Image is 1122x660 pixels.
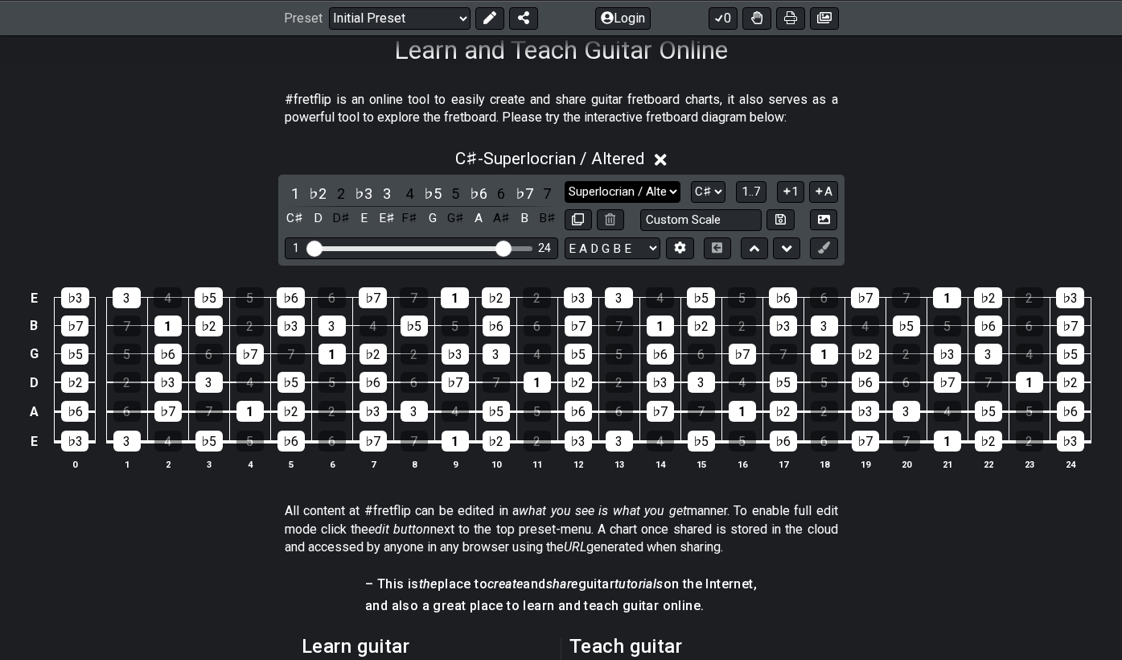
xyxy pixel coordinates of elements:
[680,456,721,472] th: 15
[886,456,927,472] th: 20
[851,287,879,308] div: ♭7
[319,316,346,336] div: 3
[475,456,516,472] th: 10
[487,576,523,592] em: create
[777,181,804,203] button: 1
[293,241,299,255] div: 1
[311,456,352,472] th: 6
[770,344,797,365] div: 7
[113,372,141,393] div: 2
[445,208,466,229] div: toggle pitch class
[1016,316,1043,336] div: 6
[1057,344,1084,365] div: ♭5
[285,237,558,259] div: Visible fret range
[442,431,469,452] div: 1
[569,637,821,655] h2: Teach guitar
[519,503,687,518] em: what you see is what you get
[285,91,838,127] p: #fretflip is an online tool to easily create and share guitar fretboard charts, it also serves as...
[974,287,1002,308] div: ♭2
[277,431,305,452] div: ♭6
[491,208,512,229] div: toggle pitch class
[852,344,879,365] div: ♭2
[441,287,469,308] div: 1
[365,597,757,615] h4: and also a great place to learn and teach guitar online.
[285,183,306,204] div: toggle scale degree
[393,456,434,472] th: 8
[565,316,592,336] div: ♭7
[352,456,393,472] th: 7
[419,576,438,592] em: the
[482,287,510,308] div: ♭2
[975,372,1002,393] div: 7
[852,372,879,393] div: ♭6
[277,316,305,336] div: ♭3
[647,401,674,422] div: ♭7
[353,183,374,204] div: toggle scale degree
[595,6,651,29] button: Login
[934,372,961,393] div: ♭7
[729,401,756,422] div: 1
[766,209,794,231] button: Store user defined scale
[721,456,762,472] th: 16
[154,287,182,308] div: 4
[236,372,264,393] div: 4
[468,183,489,204] div: toggle scale degree
[154,344,182,365] div: ♭6
[360,344,387,365] div: ♭2
[597,209,624,231] button: Delete
[277,287,305,308] div: ♭6
[688,372,715,393] div: 3
[468,208,489,229] div: toggle pitch class
[742,184,761,199] span: 1..7
[1015,287,1043,308] div: 2
[810,237,837,259] button: First click edit preset to enable marker editing
[360,372,387,393] div: ♭6
[564,287,592,308] div: ♭3
[934,401,961,422] div: 4
[606,431,633,452] div: 3
[927,456,968,472] th: 21
[1056,287,1084,308] div: ♭3
[1057,431,1084,452] div: ♭3
[401,431,428,452] div: 7
[24,311,43,340] td: B
[934,431,961,452] div: 1
[236,287,264,308] div: 5
[106,456,147,472] th: 1
[770,401,797,422] div: ♭2
[742,6,771,29] button: Toggle Dexterity for all fretkits
[445,183,466,204] div: toggle scale degree
[565,372,592,393] div: ♭2
[565,237,660,259] select: Tuning
[811,316,838,336] div: 3
[1057,372,1084,393] div: ♭2
[614,576,664,592] em: tutorials
[483,401,510,422] div: ♭5
[852,401,879,422] div: ♭3
[565,209,592,231] button: Copy
[1057,316,1084,336] div: ♭7
[1016,431,1043,452] div: 2
[934,344,961,365] div: ♭3
[810,287,838,308] div: 6
[968,456,1009,472] th: 22
[975,316,1002,336] div: ♭6
[329,6,471,29] select: Preset
[729,372,756,393] div: 4
[195,431,223,452] div: ♭5
[399,183,420,204] div: toggle scale degree
[1009,456,1050,472] th: 23
[564,539,586,555] em: URL
[113,316,141,336] div: 7
[154,431,182,452] div: 4
[331,183,351,204] div: toggle scale degree
[1016,372,1043,393] div: 1
[524,372,551,393] div: 1
[691,181,725,203] select: Tonic/Root
[475,6,504,29] button: Edit Preset
[61,287,89,308] div: ♭3
[514,208,535,229] div: toggle pitch class
[934,316,961,336] div: 5
[24,397,43,427] td: A
[285,502,838,556] p: All content at #fretflip can be edited in a manner. To enable full edit mode click the next to th...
